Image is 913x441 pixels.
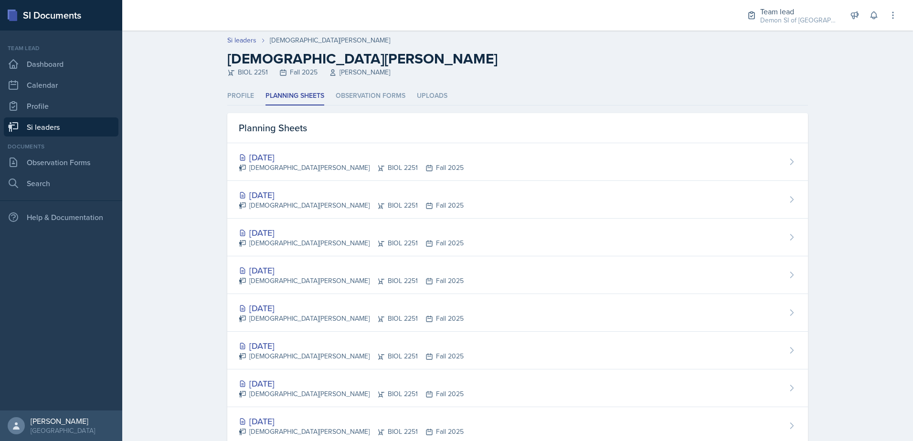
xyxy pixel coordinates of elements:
[4,174,118,193] a: Search
[239,264,464,277] div: [DATE]
[227,332,808,369] a: [DATE] [DEMOGRAPHIC_DATA][PERSON_NAME]BIOL 2251Fall 2025
[239,314,464,324] div: [DEMOGRAPHIC_DATA][PERSON_NAME] BIOL 2251 Fall 2025
[227,369,808,407] a: [DATE] [DEMOGRAPHIC_DATA][PERSON_NAME]BIOL 2251Fall 2025
[239,302,464,315] div: [DATE]
[4,142,118,151] div: Documents
[4,153,118,172] a: Observation Forms
[239,200,464,210] div: [DEMOGRAPHIC_DATA][PERSON_NAME] BIOL 2251 Fall 2025
[227,256,808,294] a: [DATE] [DEMOGRAPHIC_DATA][PERSON_NAME]BIOL 2251Fall 2025
[239,163,464,173] div: [DEMOGRAPHIC_DATA][PERSON_NAME] BIOL 2251 Fall 2025
[227,87,254,105] li: Profile
[239,351,464,361] div: [DEMOGRAPHIC_DATA][PERSON_NAME] BIOL 2251 Fall 2025
[4,208,118,227] div: Help & Documentation
[760,6,837,17] div: Team lead
[270,35,390,45] div: [DEMOGRAPHIC_DATA][PERSON_NAME]
[239,339,464,352] div: [DATE]
[336,87,405,105] li: Observation Forms
[4,96,118,115] a: Profile
[239,377,464,390] div: [DATE]
[31,416,95,426] div: [PERSON_NAME]
[31,426,95,435] div: [GEOGRAPHIC_DATA]
[4,117,118,136] a: Si leaders
[239,151,464,164] div: [DATE]
[760,15,837,25] div: Demon SI of [GEOGRAPHIC_DATA] / Fall 2025
[417,87,447,105] li: Uploads
[227,181,808,219] a: [DATE] [DEMOGRAPHIC_DATA][PERSON_NAME]BIOL 2251Fall 2025
[227,219,808,256] a: [DATE] [DEMOGRAPHIC_DATA][PERSON_NAME]BIOL 2251Fall 2025
[239,189,464,201] div: [DATE]
[227,67,808,77] div: BIOL 2251 Fall 2025 [PERSON_NAME]
[265,87,324,105] li: Planning Sheets
[4,54,118,73] a: Dashboard
[4,44,118,52] div: Team lead
[227,35,256,45] a: Si leaders
[239,389,464,399] div: [DEMOGRAPHIC_DATA][PERSON_NAME] BIOL 2251 Fall 2025
[227,50,808,67] h2: [DEMOGRAPHIC_DATA][PERSON_NAME]
[239,415,464,428] div: [DATE]
[4,75,118,94] a: Calendar
[227,143,808,181] a: [DATE] [DEMOGRAPHIC_DATA][PERSON_NAME]BIOL 2251Fall 2025
[239,276,464,286] div: [DEMOGRAPHIC_DATA][PERSON_NAME] BIOL 2251 Fall 2025
[227,294,808,332] a: [DATE] [DEMOGRAPHIC_DATA][PERSON_NAME]BIOL 2251Fall 2025
[239,226,464,239] div: [DATE]
[239,238,464,248] div: [DEMOGRAPHIC_DATA][PERSON_NAME] BIOL 2251 Fall 2025
[239,427,464,437] div: [DEMOGRAPHIC_DATA][PERSON_NAME] BIOL 2251 Fall 2025
[227,113,808,143] div: Planning Sheets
